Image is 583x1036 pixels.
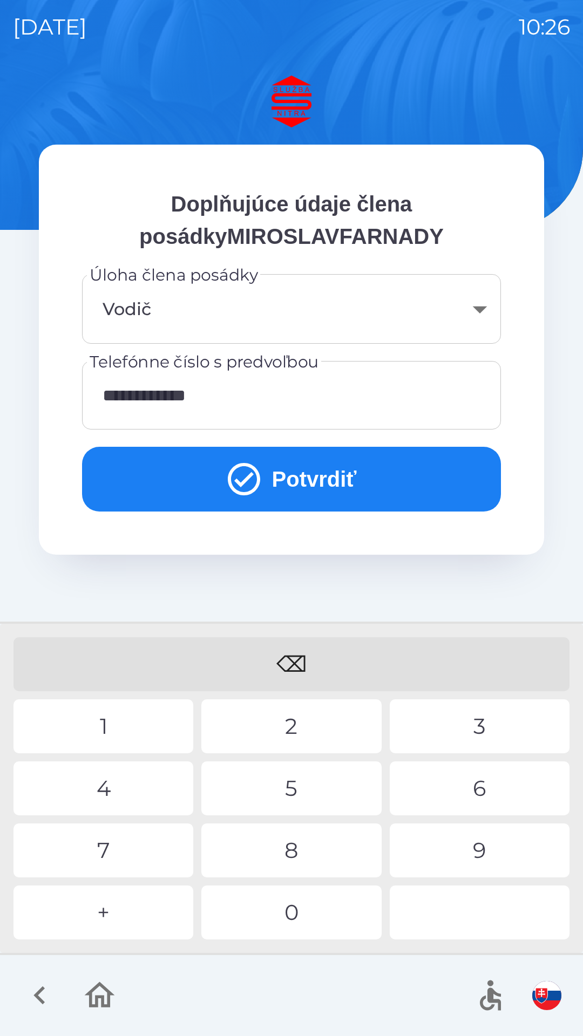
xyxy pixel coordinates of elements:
div: Vodič [95,287,488,331]
label: Úloha člena posádky [90,263,258,287]
label: Telefónne číslo s predvoľbou [90,350,319,373]
p: 10:26 [519,11,570,43]
img: Logo [39,76,544,127]
p: Doplňujúce údaje člena posádkyMIROSLAVFARNADY [82,188,501,253]
img: sk flag [532,981,561,1010]
button: Potvrdiť [82,447,501,512]
p: [DATE] [13,11,87,43]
